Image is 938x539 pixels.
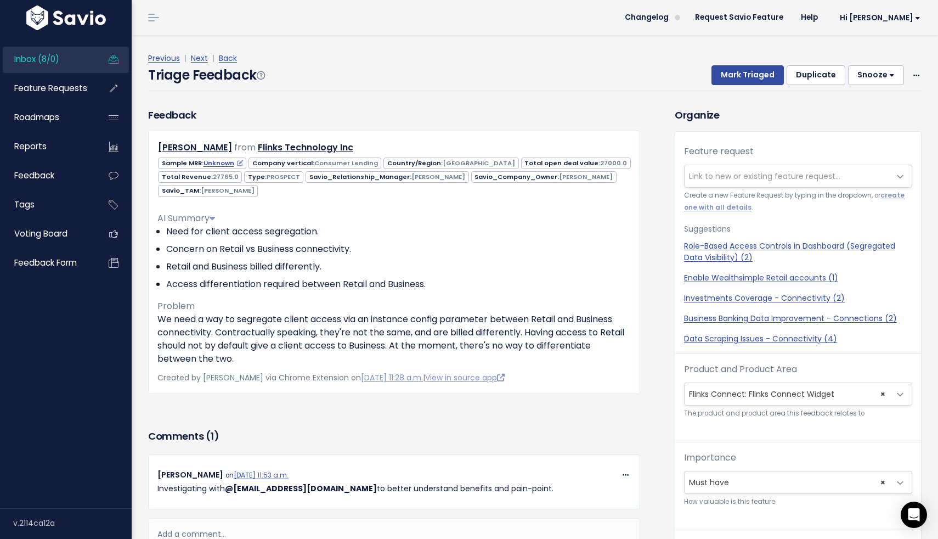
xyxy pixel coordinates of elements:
[13,509,132,537] div: v.2114ca12a
[600,159,627,167] span: 27000.0
[148,108,196,122] h3: Feedback
[14,170,54,181] span: Feedback
[166,243,631,256] li: Concern on Retail vs Business connectivity.
[711,65,784,85] button: Mark Triaged
[213,172,239,181] span: 27765.0
[684,240,912,263] a: Role-Based Access Controls in Dashboard (Segregated Data Visibility) (2)
[827,9,929,26] a: Hi [PERSON_NAME]
[3,134,91,159] a: Reports
[14,257,77,268] span: Feedback form
[684,272,912,284] a: Enable Wealthsimple Retail accounts (1)
[225,483,377,494] span: Stephen Russo
[792,9,827,26] a: Help
[880,383,885,405] span: ×
[219,53,237,64] a: Back
[3,221,91,246] a: Voting Board
[158,185,258,196] span: Savio_TAM:
[148,65,264,85] h4: Triage Feedback
[675,108,922,122] h3: Organize
[559,172,613,181] span: [PERSON_NAME]
[157,212,215,224] span: AI Summary
[684,363,797,376] label: Product and Product Area
[3,192,91,217] a: Tags
[686,9,792,26] a: Request Savio Feature
[210,429,214,443] span: 1
[840,14,920,22] span: Hi [PERSON_NAME]
[314,159,378,167] span: Consumer Lending
[471,171,617,183] span: Savio_Company_Owner:
[411,172,465,181] span: [PERSON_NAME]
[684,190,912,214] small: Create a new Feature Request by typing in the dropdown, or .
[684,408,912,419] small: The product and product area this feedback relates to
[425,372,505,383] a: View in source app
[521,158,631,169] span: Total open deal value:
[3,163,91,188] a: Feedback
[158,158,246,169] span: Sample MRR:
[880,471,885,493] span: ×
[24,5,109,30] img: logo-white.9d6f32f41409.svg
[248,158,381,169] span: Company vertical:
[14,199,35,210] span: Tags
[204,159,243,167] a: Unknown
[684,145,754,158] label: Feature request
[166,260,631,273] li: Retail and Business billed differently.
[689,171,840,182] span: Link to new or existing feature request...
[14,53,59,65] span: Inbox (8/0)
[3,250,91,276] a: Feedback form
[157,313,631,366] p: We need a way to segregate client access via an instance config parameter between Retail and Busi...
[258,141,353,154] a: Flinks Technology Inc
[684,471,912,494] span: Must have
[443,159,515,167] span: [GEOGRAPHIC_DATA]
[148,429,640,444] h3: Comments ( )
[684,333,912,345] a: Data Scraping Issues - Connectivity (4)
[225,471,289,480] span: on
[148,53,180,64] a: Previous
[267,172,300,181] span: PROSPECT
[684,451,736,464] label: Importance
[383,158,518,169] span: Country/Region:
[244,171,303,183] span: Type:
[157,300,195,312] span: Problem
[157,372,505,383] span: Created by [PERSON_NAME] via Chrome Extension on |
[158,141,232,154] a: [PERSON_NAME]
[684,191,905,211] a: create one with all details
[14,228,67,239] span: Voting Board
[3,76,91,101] a: Feature Requests
[234,141,256,154] span: from
[234,471,289,480] a: [DATE] 11:53 a.m.
[306,171,468,183] span: Savio_Relationship_Manager:
[14,82,87,94] span: Feature Requests
[157,469,223,480] span: [PERSON_NAME]
[14,111,59,123] span: Roadmaps
[210,53,217,64] span: |
[684,383,912,406] span: Flinks Connect: Flinks Connect Widget
[3,47,91,72] a: Inbox (8/0)
[684,313,912,324] a: Business Banking Data Improvement - Connections (2)
[158,171,242,183] span: Total Revenue:
[848,65,904,85] button: Snooze
[684,222,912,236] p: Suggestions
[3,105,91,130] a: Roadmaps
[361,372,423,383] a: [DATE] 11:28 a.m.
[901,502,927,528] div: Open Intercom Messenger
[684,293,912,304] a: Investments Coverage - Connectivity (2)
[157,482,631,496] p: Investigating with to better understand benefits and pain-point.
[166,225,631,238] li: Need for client access segregation.
[787,65,845,85] button: Duplicate
[685,471,890,493] span: Must have
[166,278,631,291] li: Access differentiation required between Retail and Business.
[191,53,208,64] a: Next
[182,53,189,64] span: |
[625,14,669,21] span: Changelog
[201,186,255,195] span: [PERSON_NAME]
[685,383,890,405] span: Flinks Connect: Flinks Connect Widget
[684,496,912,508] small: How valuable is this feature
[14,141,47,152] span: Reports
